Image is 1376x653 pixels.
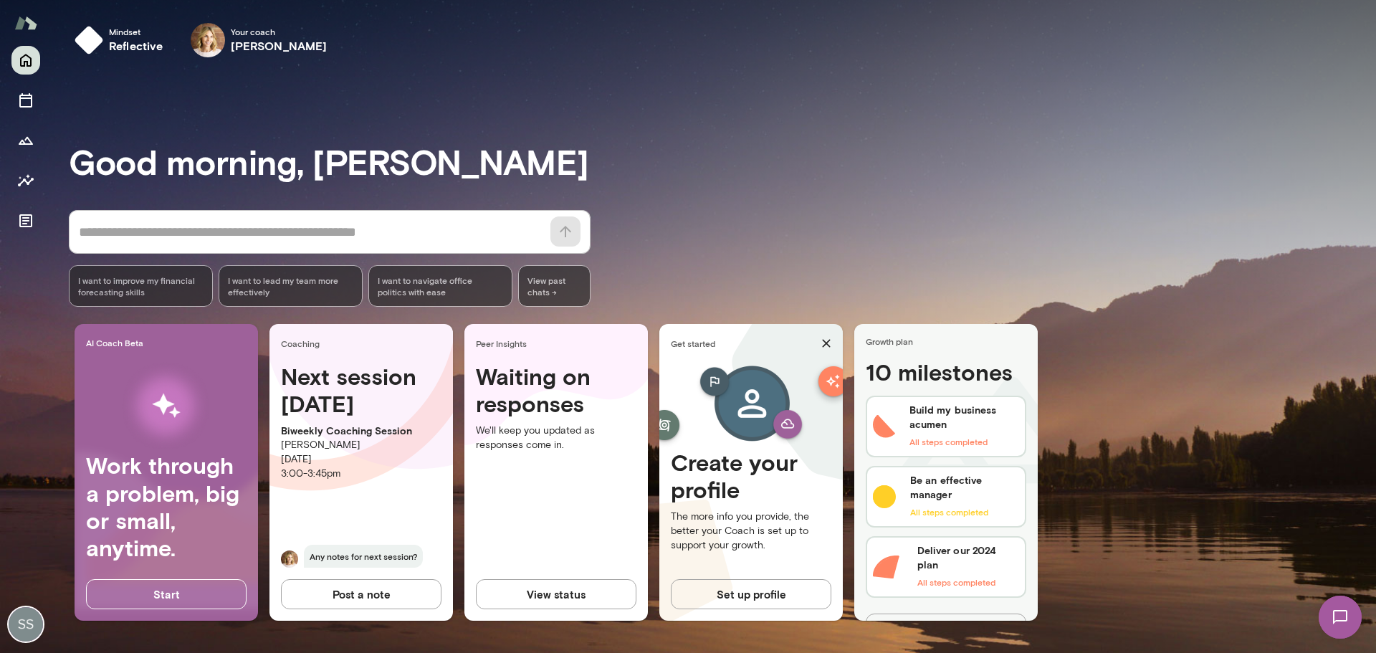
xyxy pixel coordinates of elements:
[11,126,40,155] button: Growth Plan
[281,363,441,418] h4: Next session [DATE]
[11,166,40,195] button: Insights
[866,614,1026,644] button: See plan
[910,507,988,517] span: All steps completed
[228,275,353,297] span: I want to lead my team more effectively
[109,37,163,54] h6: reflective
[109,26,163,37] span: Mindset
[281,550,298,568] img: Jen
[476,363,636,418] h4: Waiting on responses
[219,265,363,307] div: I want to lead my team more effectively
[917,577,995,587] span: All steps completed
[11,206,40,235] button: Documents
[69,265,213,307] div: I want to improve my financial forecasting skills
[476,338,642,349] span: Peer Insights
[671,449,831,504] h4: Create your profile
[11,86,40,115] button: Sessions
[86,579,247,609] button: Start
[86,337,252,348] span: AI Coach Beta
[281,424,441,438] p: Biweekly Coaching Session
[671,579,831,609] button: Set up profile
[281,438,441,452] p: [PERSON_NAME]
[69,141,1376,181] h3: Good morning, [PERSON_NAME]
[11,46,40,75] button: Home
[378,275,503,297] span: I want to navigate office politics with ease
[86,452,247,562] h4: Work through a problem, big or small, anytime.
[78,275,204,297] span: I want to improve my financial forecasting skills
[181,17,338,63] div: Jen BertonYour coach[PERSON_NAME]
[910,473,1019,502] h6: Be an effective manager
[866,335,1032,347] span: Growth plan
[9,607,43,642] img: Samantha Simon
[75,26,103,54] img: mindset
[231,37,328,54] h6: [PERSON_NAME]
[917,543,1019,572] h6: Deliver our 2024 plan
[281,338,447,349] span: Coaching
[909,403,1019,432] h6: Build my business acumen
[281,579,441,609] button: Post a note
[677,363,826,449] img: Create profile
[304,545,423,568] span: Any notes for next session?
[866,358,1026,391] h4: 10 milestones
[281,467,441,481] p: 3:00 - 3:45pm
[191,23,225,57] img: Jen Berton
[281,452,441,467] p: [DATE]
[518,265,591,307] span: View past chats ->
[671,510,831,553] p: The more info you provide, the better your Coach is set up to support your growth.
[368,265,512,307] div: I want to navigate office politics with ease
[69,17,175,63] button: Mindsetreflective
[102,361,230,452] img: AI Workflows
[476,424,636,452] p: We'll keep you updated as responses come in.
[476,579,636,609] button: View status
[671,338,816,349] span: Get started
[909,437,988,447] span: All steps completed
[231,26,328,37] span: Your coach
[14,9,37,37] img: Mento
